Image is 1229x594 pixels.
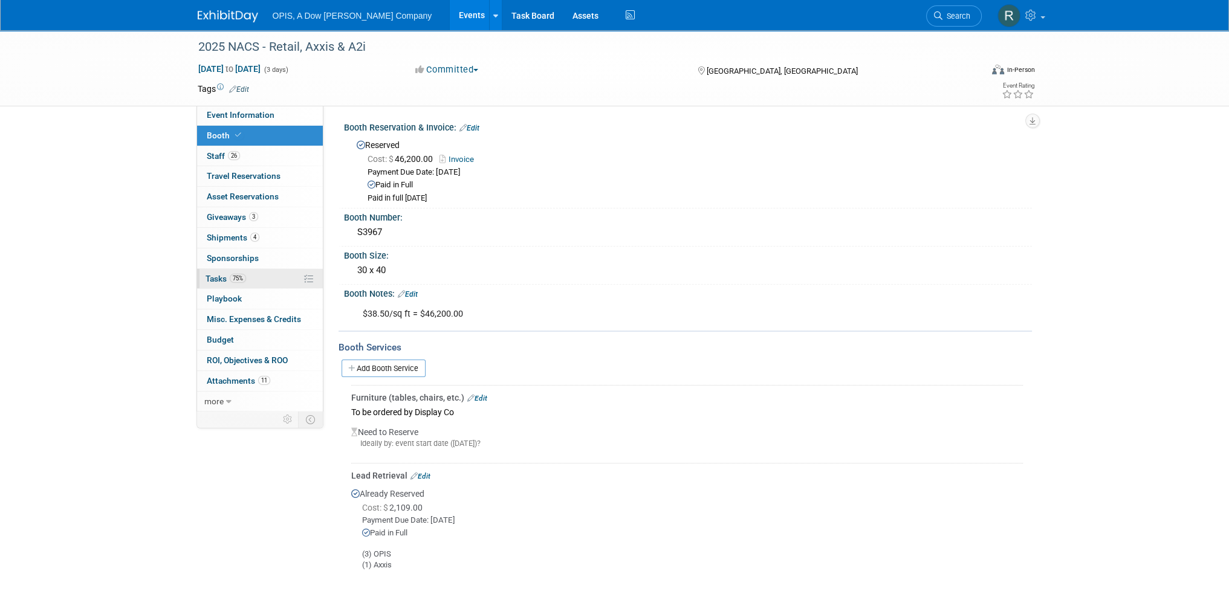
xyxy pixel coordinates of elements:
[197,248,323,268] a: Sponsorships
[207,110,274,120] span: Event Information
[228,151,240,160] span: 26
[992,65,1004,74] img: Format-Inperson.png
[467,394,487,402] a: Edit
[207,376,270,386] span: Attachments
[368,193,1023,204] div: Paid in full [DATE]
[368,167,1023,178] div: Payment Due Date: [DATE]
[197,350,323,370] a: ROI, Objectives & ROO
[707,66,858,76] span: [GEOGRAPHIC_DATA], [GEOGRAPHIC_DATA]
[263,66,288,74] span: (3 days)
[298,412,323,427] td: Toggle Event Tabs
[354,302,899,326] div: $38.50/sq ft = $46,200.00
[197,146,323,166] a: Staff26
[942,11,970,21] span: Search
[207,253,259,263] span: Sponsorships
[198,10,258,22] img: ExhibitDay
[362,528,1023,539] div: Paid in Full
[1006,65,1034,74] div: In-Person
[277,412,299,427] td: Personalize Event Tab Strip
[207,151,240,161] span: Staff
[351,470,1023,482] div: Lead Retrieval
[194,36,964,58] div: 2025 NACS - Retail, Axxis & A2i
[250,233,259,242] span: 4
[353,261,1023,280] div: 30 x 40
[258,376,270,385] span: 11
[398,290,418,299] a: Edit
[351,404,1023,420] div: To be ordered by Display Co
[362,515,1023,526] div: Payment Due Date: [DATE]
[926,5,982,27] a: Search
[339,341,1032,354] div: Booth Services
[197,228,323,248] a: Shipments4
[439,155,480,164] a: Invoice
[459,124,479,132] a: Edit
[273,11,432,21] span: OPIS, A Dow [PERSON_NAME] Company
[197,126,323,146] a: Booth
[207,192,279,201] span: Asset Reservations
[235,132,241,138] i: Booth reservation complete
[207,294,242,303] span: Playbook
[910,63,1035,81] div: Event Format
[198,83,249,95] td: Tags
[344,208,1032,224] div: Booth Number:
[230,274,246,283] span: 75%
[207,355,288,365] span: ROI, Objectives & ROO
[197,269,323,289] a: Tasks75%
[207,212,258,222] span: Giveaways
[342,360,426,377] a: Add Booth Service
[411,63,483,76] button: Committed
[224,64,235,74] span: to
[368,154,395,164] span: Cost: $
[368,154,438,164] span: 46,200.00
[410,472,430,480] a: Edit
[344,118,1032,134] div: Booth Reservation & Invoice:
[351,420,1023,459] div: Need to Reserve
[362,503,389,512] span: Cost: $
[197,166,323,186] a: Travel Reservations
[197,289,323,309] a: Playbook
[198,63,261,74] span: [DATE] [DATE]
[229,85,249,94] a: Edit
[344,247,1032,262] div: Booth Size:
[351,438,1023,449] div: Ideally by: event start date ([DATE])?
[207,171,280,181] span: Travel Reservations
[197,207,323,227] a: Giveaways3
[353,223,1023,242] div: S3967
[197,392,323,412] a: more
[197,105,323,125] a: Event Information
[197,187,323,207] a: Asset Reservations
[362,503,427,512] span: 2,109.00
[207,335,234,344] span: Budget
[207,233,259,242] span: Shipments
[249,212,258,221] span: 3
[204,396,224,406] span: more
[344,285,1032,300] div: Booth Notes:
[207,131,244,140] span: Booth
[197,330,323,350] a: Budget
[197,309,323,329] a: Misc. Expenses & Credits
[207,314,301,324] span: Misc. Expenses & Credits
[368,179,1023,191] div: Paid in Full
[197,371,323,391] a: Attachments11
[353,136,1023,204] div: Reserved
[1001,83,1034,89] div: Event Rating
[351,392,1023,404] div: Furniture (tables, chairs, etc.)
[206,274,246,283] span: Tasks
[997,4,1020,27] img: Renee Ortner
